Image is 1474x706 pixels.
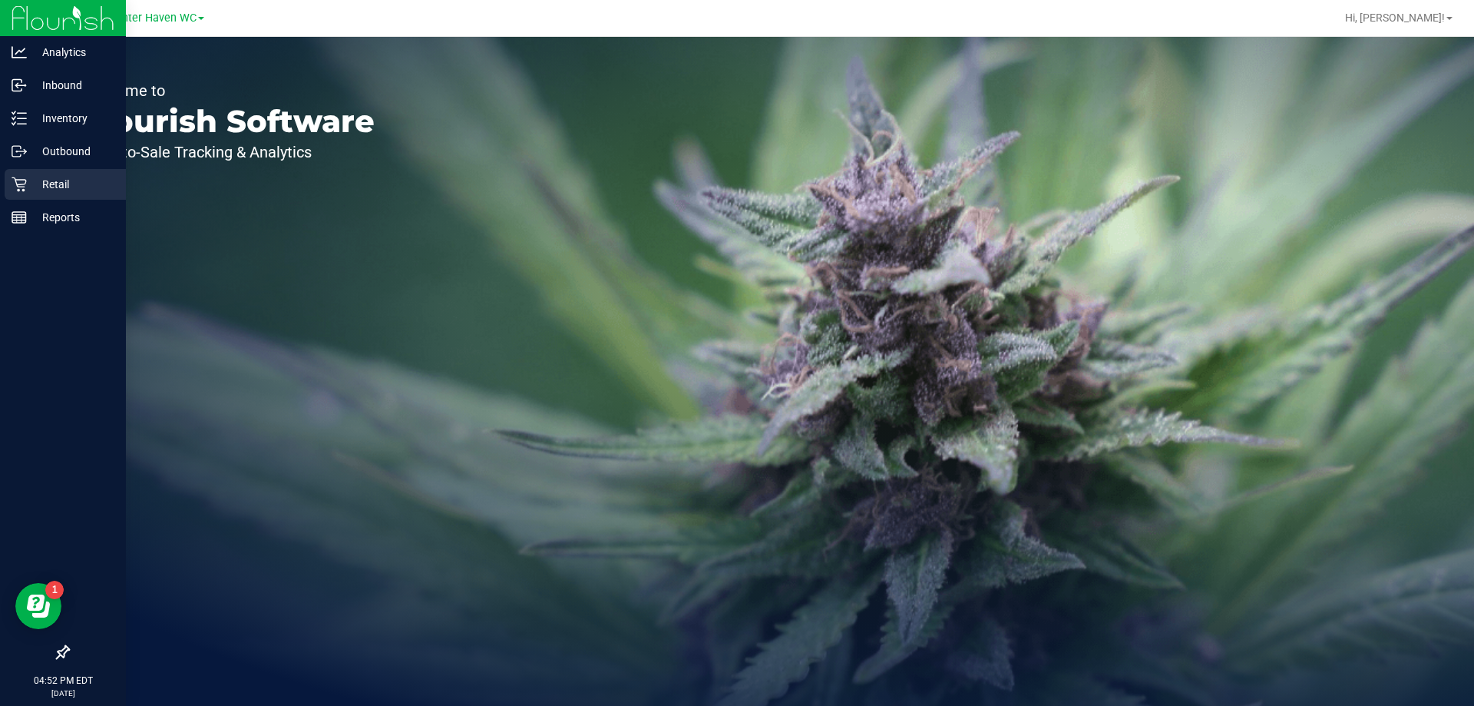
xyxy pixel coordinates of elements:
[109,12,197,25] span: Winter Haven WC
[45,581,64,599] iframe: Resource center unread badge
[12,45,27,60] inline-svg: Analytics
[27,208,119,227] p: Reports
[7,674,119,688] p: 04:52 PM EDT
[12,177,27,192] inline-svg: Retail
[27,142,119,161] p: Outbound
[15,583,61,629] iframe: Resource center
[12,111,27,126] inline-svg: Inventory
[83,144,375,160] p: Seed-to-Sale Tracking & Analytics
[12,78,27,93] inline-svg: Inbound
[27,76,119,94] p: Inbound
[27,109,119,128] p: Inventory
[27,43,119,61] p: Analytics
[27,175,119,194] p: Retail
[7,688,119,699] p: [DATE]
[83,83,375,98] p: Welcome to
[12,144,27,159] inline-svg: Outbound
[12,210,27,225] inline-svg: Reports
[1345,12,1445,24] span: Hi, [PERSON_NAME]!
[83,106,375,137] p: Flourish Software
